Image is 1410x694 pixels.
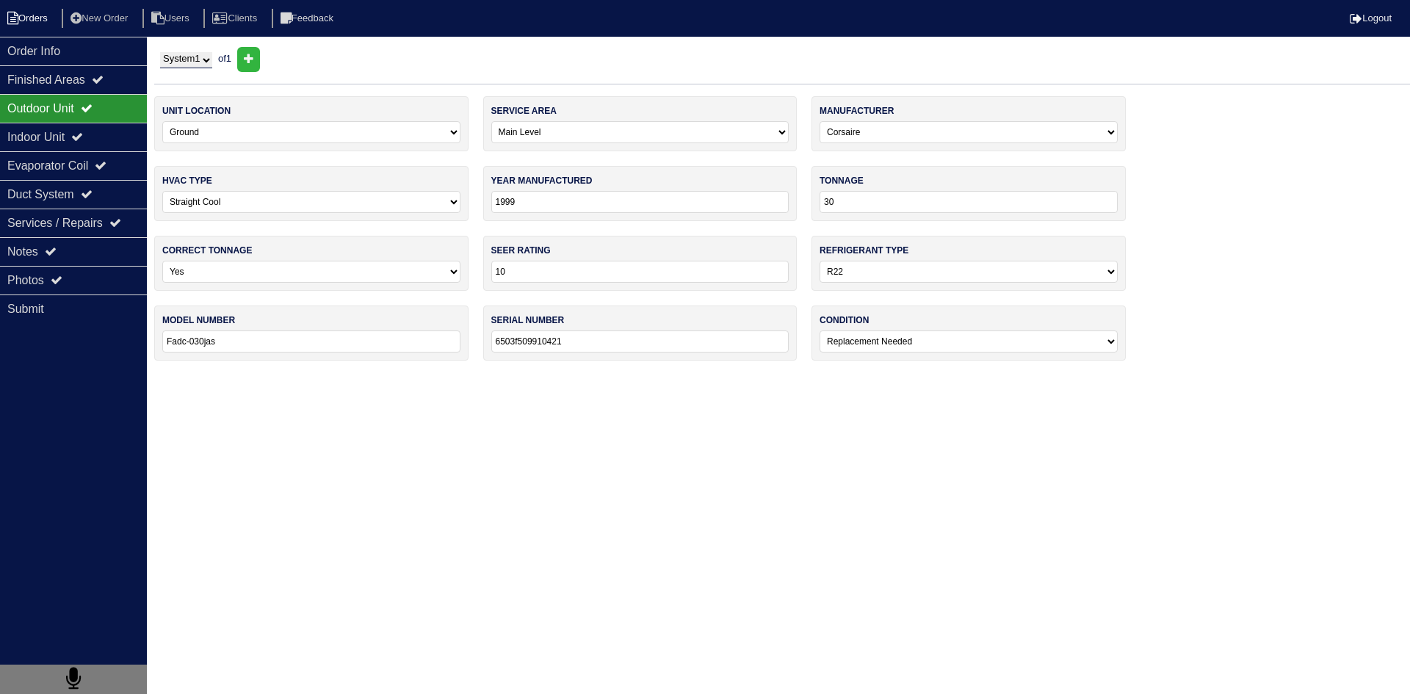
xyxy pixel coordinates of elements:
label: correct tonnage [162,244,252,257]
label: seer rating [491,244,551,257]
label: refrigerant type [820,244,908,257]
label: unit location [162,104,231,118]
a: New Order [62,12,140,24]
a: Logout [1350,12,1392,24]
li: Feedback [272,9,345,29]
li: Users [142,9,201,29]
li: Clients [203,9,269,29]
label: tonnage [820,174,864,187]
div: of 1 [154,47,1410,72]
label: year manufactured [491,174,593,187]
label: model number [162,314,235,327]
a: Clients [203,12,269,24]
label: manufacturer [820,104,894,118]
li: New Order [62,9,140,29]
label: service area [491,104,557,118]
label: serial number [491,314,565,327]
a: Users [142,12,201,24]
label: condition [820,314,869,327]
label: hvac type [162,174,212,187]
